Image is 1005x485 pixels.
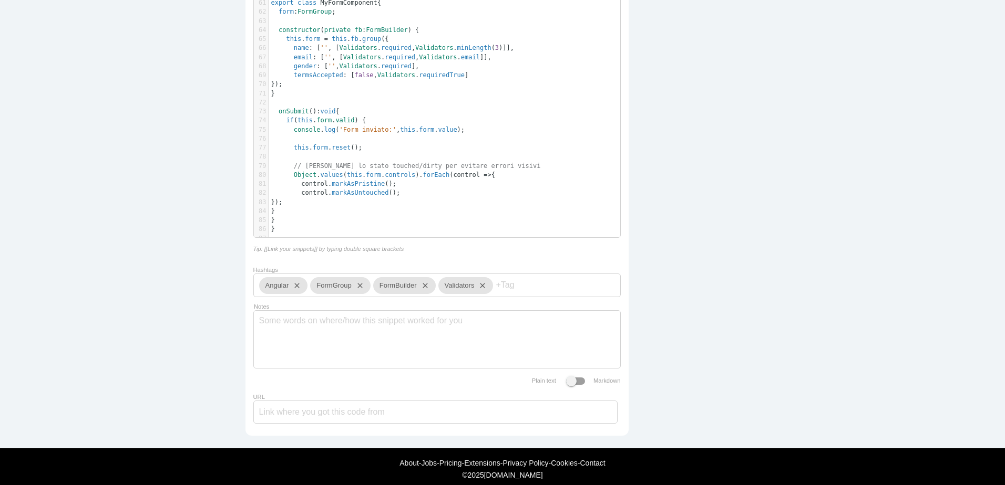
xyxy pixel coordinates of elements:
[423,171,450,178] span: forEach
[415,44,453,51] span: Validators
[310,277,370,294] div: FormGroup
[254,107,268,116] div: 73
[377,71,415,79] span: Validators
[254,225,268,234] div: 86
[259,277,308,294] div: Angular
[324,35,328,43] span: =
[254,116,268,125] div: 74
[254,44,268,52] div: 66
[419,126,434,133] span: form
[332,180,385,187] span: markAsPristine
[316,117,332,124] span: form
[298,8,332,15] span: FormGroup
[399,459,419,467] a: About
[271,54,491,61] span: : [ , [ . , . ]],
[271,26,419,34] span: ( : ) {
[328,62,335,70] span: ''
[464,459,500,467] a: Extensions
[271,198,283,206] span: });
[438,277,494,294] div: Validators
[419,54,457,61] span: Validators
[254,35,268,44] div: 65
[254,71,268,80] div: 69
[385,54,415,61] span: required
[400,126,415,133] span: this
[271,44,515,51] span: : [ , [ . , . ( )]],
[254,216,268,225] div: 85
[320,108,335,115] span: void
[254,62,268,71] div: 68
[254,26,268,35] div: 64
[271,207,275,215] span: }
[474,277,487,294] i: close
[355,26,362,34] span: fb
[254,125,268,134] div: 75
[254,162,268,171] div: 79
[294,162,541,170] span: // [PERSON_NAME] lo stato touched/dirty per evitare errori visivi
[385,171,415,178] span: controls
[254,152,268,161] div: 78
[294,144,309,151] span: this
[253,400,618,424] input: Link where you got this code from
[332,189,388,196] span: markAsUntouched
[340,62,377,70] span: Validators
[496,274,559,296] input: +Tag
[254,188,268,197] div: 82
[381,62,412,70] span: required
[271,126,465,133] span: . ( , . . );
[254,80,268,89] div: 70
[254,89,268,98] div: 71
[320,44,327,51] span: ''
[166,471,839,479] div: © [DOMAIN_NAME]
[301,189,328,196] span: control
[580,459,605,467] a: Contact
[271,144,363,151] span: . . ();
[271,108,340,115] span: (): {
[286,35,301,43] span: this
[301,180,328,187] span: control
[305,35,321,43] span: form
[532,377,621,384] label: Plain text Markdown
[352,277,364,294] i: close
[254,207,268,216] div: 84
[332,35,347,43] span: this
[453,171,480,178] span: control
[373,277,436,294] div: FormBuilder
[271,216,275,224] span: }
[271,90,275,97] span: }
[294,126,321,133] span: console
[254,198,268,207] div: 83
[298,117,313,124] span: this
[254,53,268,62] div: 67
[495,44,499,51] span: 3
[254,234,268,243] div: 87
[347,171,362,178] span: this
[551,459,578,467] a: Cookies
[351,35,358,43] span: fb
[340,44,377,51] span: Validators
[279,8,294,15] span: form
[294,62,316,70] span: gender
[254,303,269,310] label: Notes
[271,71,469,79] span: : [ , . ]
[343,54,381,61] span: Validators
[457,44,491,51] span: minLength
[381,44,412,51] span: required
[253,394,265,400] label: URL
[340,126,396,133] span: 'Form inviato:'
[324,126,336,133] span: log
[294,171,316,178] span: Object
[354,71,373,79] span: false
[271,225,275,233] span: }
[294,44,309,51] span: name
[271,62,419,70] span: : [ , . ],
[289,277,301,294] i: close
[417,277,429,294] i: close
[461,54,480,61] span: email
[286,117,293,124] span: if
[254,98,268,107] div: 72
[253,246,404,252] i: Tip: [[Link your snippets]] by typing double square brackets
[271,8,336,15] span: : ;
[335,117,354,124] span: valid
[254,134,268,143] div: 76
